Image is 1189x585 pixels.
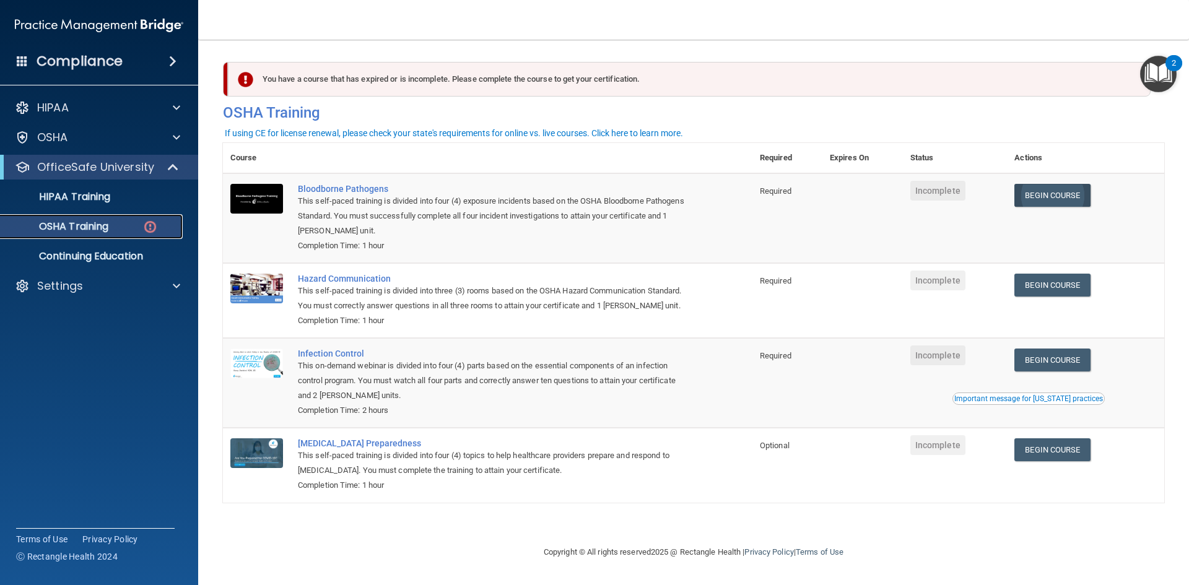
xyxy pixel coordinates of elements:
[1014,438,1090,461] a: Begin Course
[910,181,965,201] span: Incomplete
[910,345,965,365] span: Incomplete
[1014,184,1090,207] a: Begin Course
[15,160,180,175] a: OfficeSafe University
[15,100,180,115] a: HIPAA
[298,284,690,313] div: This self-paced training is divided into three (3) rooms based on the OSHA Hazard Communication S...
[298,238,690,253] div: Completion Time: 1 hour
[1140,56,1177,92] button: Open Resource Center, 2 new notifications
[298,184,690,194] a: Bloodborne Pathogens
[37,160,154,175] p: OfficeSafe University
[760,186,791,196] span: Required
[1172,63,1176,79] div: 2
[298,478,690,493] div: Completion Time: 1 hour
[15,279,180,293] a: Settings
[82,533,138,545] a: Privacy Policy
[223,104,1164,121] h4: OSHA Training
[15,13,183,38] img: PMB logo
[225,129,683,137] div: If using CE for license renewal, please check your state's requirements for online vs. live cours...
[975,497,1174,547] iframe: Drift Widget Chat Controller
[8,191,110,203] p: HIPAA Training
[228,62,1151,97] div: You have a course that has expired or is incomplete. Please complete the course to get your certi...
[223,127,685,139] button: If using CE for license renewal, please check your state's requirements for online vs. live cours...
[796,547,843,557] a: Terms of Use
[298,313,690,328] div: Completion Time: 1 hour
[298,448,690,478] div: This self-paced training is divided into four (4) topics to help healthcare providers prepare and...
[37,279,83,293] p: Settings
[298,358,690,403] div: This on-demand webinar is divided into four (4) parts based on the essential components of an inf...
[952,392,1105,405] button: Read this if you are a dental practitioner in the state of CA
[37,100,69,115] p: HIPAA
[468,532,920,572] div: Copyright © All rights reserved 2025 @ Rectangle Health | |
[8,220,108,233] p: OSHA Training
[15,130,180,145] a: OSHA
[1007,143,1164,173] th: Actions
[760,276,791,285] span: Required
[8,250,177,262] p: Continuing Education
[744,547,793,557] a: Privacy Policy
[37,53,123,70] h4: Compliance
[298,403,690,418] div: Completion Time: 2 hours
[298,194,690,238] div: This self-paced training is divided into four (4) exposure incidents based on the OSHA Bloodborne...
[910,271,965,290] span: Incomplete
[16,533,68,545] a: Terms of Use
[37,130,68,145] p: OSHA
[1014,274,1090,297] a: Begin Course
[223,143,290,173] th: Course
[1014,349,1090,371] a: Begin Course
[752,143,822,173] th: Required
[954,395,1103,402] div: Important message for [US_STATE] practices
[142,219,158,235] img: danger-circle.6113f641.png
[298,274,690,284] a: Hazard Communication
[760,441,790,450] span: Optional
[903,143,1008,173] th: Status
[822,143,903,173] th: Expires On
[298,438,690,448] a: [MEDICAL_DATA] Preparedness
[238,72,253,87] img: exclamation-circle-solid-danger.72ef9ffc.png
[910,435,965,455] span: Incomplete
[16,550,118,563] span: Ⓒ Rectangle Health 2024
[760,351,791,360] span: Required
[298,349,690,358] a: Infection Control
